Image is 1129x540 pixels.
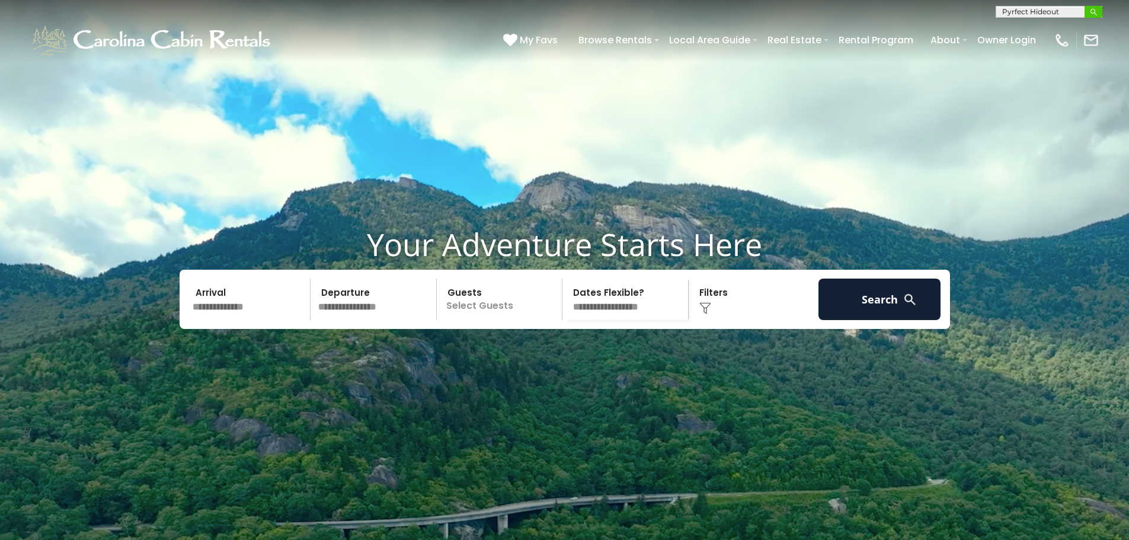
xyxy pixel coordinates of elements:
a: About [925,30,966,50]
img: search-regular-white.png [903,292,917,307]
a: Local Area Guide [663,30,756,50]
a: Real Estate [762,30,827,50]
img: phone-regular-white.png [1054,32,1070,49]
a: Rental Program [833,30,919,50]
span: My Favs [520,33,558,47]
img: mail-regular-white.png [1083,32,1099,49]
img: White-1-1-2.png [30,23,276,58]
p: Select Guests [440,279,562,320]
a: Browse Rentals [573,30,658,50]
h1: Your Adventure Starts Here [9,226,1120,263]
button: Search [818,279,941,320]
a: Owner Login [971,30,1042,50]
img: filter--v1.png [699,302,711,314]
a: My Favs [503,33,561,48]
